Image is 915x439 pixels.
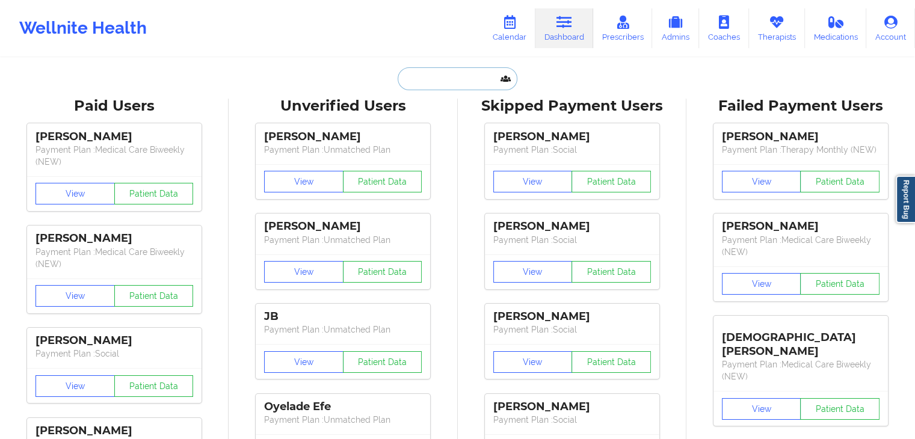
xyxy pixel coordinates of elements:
button: View [493,261,573,283]
button: View [493,171,573,192]
p: Payment Plan : Social [493,144,651,156]
div: [PERSON_NAME] [264,130,422,144]
p: Payment Plan : Medical Care Biweekly (NEW) [35,144,193,168]
button: Patient Data [114,375,194,397]
p: Payment Plan : Social [493,414,651,426]
button: View [35,183,115,204]
button: View [35,285,115,307]
a: Therapists [749,8,805,48]
p: Payment Plan : Medical Care Biweekly (NEW) [35,246,193,270]
p: Payment Plan : Medical Care Biweekly (NEW) [722,358,880,382]
div: [PERSON_NAME] [722,219,880,233]
button: View [722,273,801,295]
div: Paid Users [8,97,220,115]
div: Failed Payment Users [695,97,907,115]
div: Skipped Payment Users [466,97,678,115]
p: Payment Plan : Therapy Monthly (NEW) [722,144,880,156]
p: Payment Plan : Unmatched Plan [264,234,422,246]
button: Patient Data [800,398,880,420]
button: Patient Data [800,273,880,295]
div: [PERSON_NAME] [35,130,193,144]
p: Payment Plan : Social [493,324,651,336]
div: [PERSON_NAME] [35,334,193,348]
p: Payment Plan : Medical Care Biweekly (NEW) [722,234,880,258]
a: Calendar [484,8,535,48]
a: Account [866,8,915,48]
button: Patient Data [800,171,880,192]
div: Oyelade Efe [264,400,422,414]
button: View [722,398,801,420]
p: Payment Plan : Unmatched Plan [264,414,422,426]
a: Admins [652,8,699,48]
div: [PERSON_NAME] [493,130,651,144]
button: Patient Data [343,261,422,283]
div: [PERSON_NAME] [493,400,651,414]
div: [PERSON_NAME] [493,219,651,233]
button: Patient Data [343,351,422,373]
a: Report Bug [896,176,915,223]
div: Unverified Users [237,97,449,115]
button: Patient Data [343,171,422,192]
button: Patient Data [114,285,194,307]
button: Patient Data [114,183,194,204]
a: Coaches [699,8,749,48]
p: Payment Plan : Social [493,234,651,246]
a: Medications [805,8,867,48]
p: Payment Plan : Social [35,348,193,360]
button: Patient Data [571,351,651,373]
button: View [264,171,344,192]
div: [PERSON_NAME] [35,232,193,245]
a: Dashboard [535,8,593,48]
button: View [493,351,573,373]
button: View [264,261,344,283]
p: Payment Plan : Unmatched Plan [264,144,422,156]
button: View [35,375,115,397]
a: Prescribers [593,8,653,48]
button: Patient Data [571,171,651,192]
div: [PERSON_NAME] [722,130,880,144]
p: Payment Plan : Unmatched Plan [264,324,422,336]
div: JB [264,310,422,324]
div: [DEMOGRAPHIC_DATA][PERSON_NAME] [722,322,880,358]
div: [PERSON_NAME] [264,219,422,233]
div: [PERSON_NAME] [493,310,651,324]
button: View [722,171,801,192]
button: Patient Data [571,261,651,283]
div: [PERSON_NAME] [35,424,193,438]
button: View [264,351,344,373]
